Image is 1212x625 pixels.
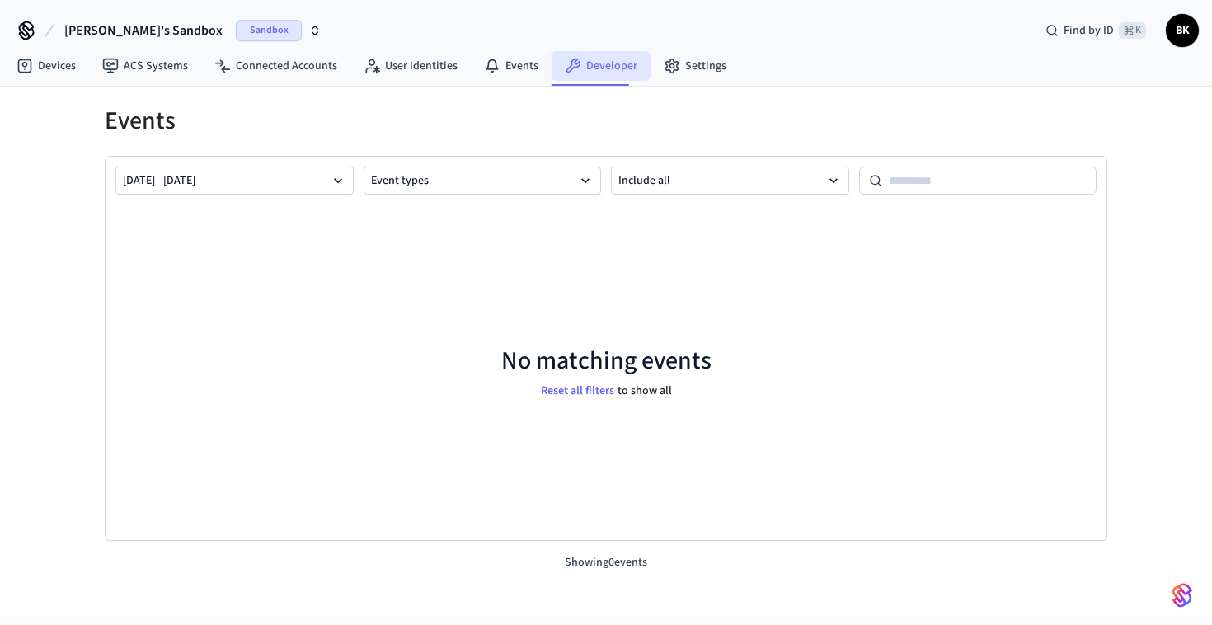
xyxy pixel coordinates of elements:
span: BK [1167,16,1197,45]
span: ⌘ K [1119,22,1146,39]
a: ACS Systems [89,51,201,81]
p: Showing 0 events [105,554,1107,571]
button: [DATE] - [DATE] [115,167,354,195]
span: Sandbox [236,20,302,41]
button: BK [1166,14,1199,47]
p: to show all [618,383,672,400]
h1: Events [105,106,1107,136]
a: Events [471,51,552,81]
span: Find by ID [1064,22,1114,39]
a: Connected Accounts [201,51,350,81]
button: Event types [364,167,602,195]
a: Settings [651,51,740,81]
button: Reset all filters [538,379,618,403]
p: No matching events [501,346,712,376]
a: Devices [3,51,89,81]
span: [PERSON_NAME]'s Sandbox [64,21,223,40]
img: SeamLogoGradient.69752ec5.svg [1172,582,1192,609]
a: User Identities [350,51,471,81]
div: Find by ID⌘ K [1032,16,1159,45]
button: Include all [611,167,849,195]
a: Developer [552,51,651,81]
